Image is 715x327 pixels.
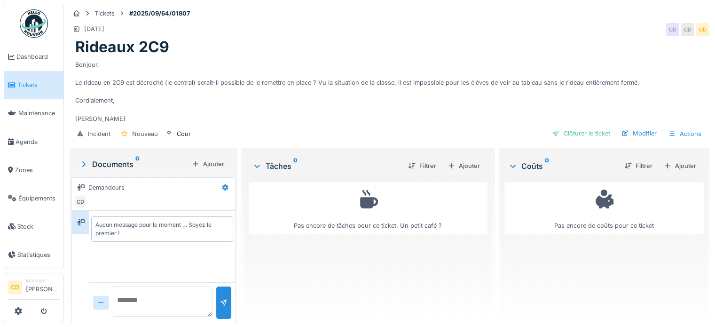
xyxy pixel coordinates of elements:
[4,212,63,240] a: Stock
[75,56,704,123] div: Bonjour, Le rideau en 2C9 est décroché (le central) serait-il possible de le remettre en place ? ...
[252,160,401,172] div: Tâches
[16,52,60,61] span: Dashboard
[545,160,549,172] sup: 0
[4,184,63,212] a: Équipements
[621,160,656,172] div: Filtrer
[664,127,706,141] div: Actions
[15,166,60,175] span: Zones
[126,9,194,18] strong: #2025/09/64/01807
[132,129,158,138] div: Nouveau
[4,240,63,269] a: Statistiques
[255,186,481,230] div: Pas encore de tâches pour ce ticket. Un petit café ?
[4,156,63,184] a: Zones
[17,80,60,89] span: Tickets
[88,129,110,138] div: Incident
[666,23,679,36] div: CD
[681,23,694,36] div: CD
[177,129,191,138] div: Cour
[293,160,298,172] sup: 0
[74,195,87,208] div: CD
[4,43,63,71] a: Dashboard
[444,160,484,172] div: Ajouter
[188,158,228,170] div: Ajouter
[4,99,63,128] a: Maintenance
[696,23,709,36] div: CD
[508,160,617,172] div: Coûts
[26,277,60,297] li: [PERSON_NAME]
[549,127,614,140] div: Clôturer le ticket
[88,183,125,192] div: Demandeurs
[79,159,188,170] div: Documents
[20,9,48,38] img: Badge_color-CXgf-gQk.svg
[18,109,60,118] span: Maintenance
[26,277,60,284] div: Manager
[95,221,229,238] div: Aucun message pour le moment … Soyez le premier !
[18,194,60,203] span: Équipements
[404,160,440,172] div: Filtrer
[17,222,60,231] span: Stock
[511,186,698,230] div: Pas encore de coûts pour ce ticket
[4,71,63,99] a: Tickets
[16,137,60,146] span: Agenda
[84,24,104,33] div: [DATE]
[135,159,140,170] sup: 0
[8,280,22,295] li: CD
[660,160,700,172] div: Ajouter
[94,9,115,18] div: Tickets
[17,250,60,259] span: Statistiques
[618,127,660,140] div: Modifier
[4,128,63,156] a: Agenda
[8,277,60,300] a: CD Manager[PERSON_NAME]
[75,38,169,56] h1: Rideaux 2C9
